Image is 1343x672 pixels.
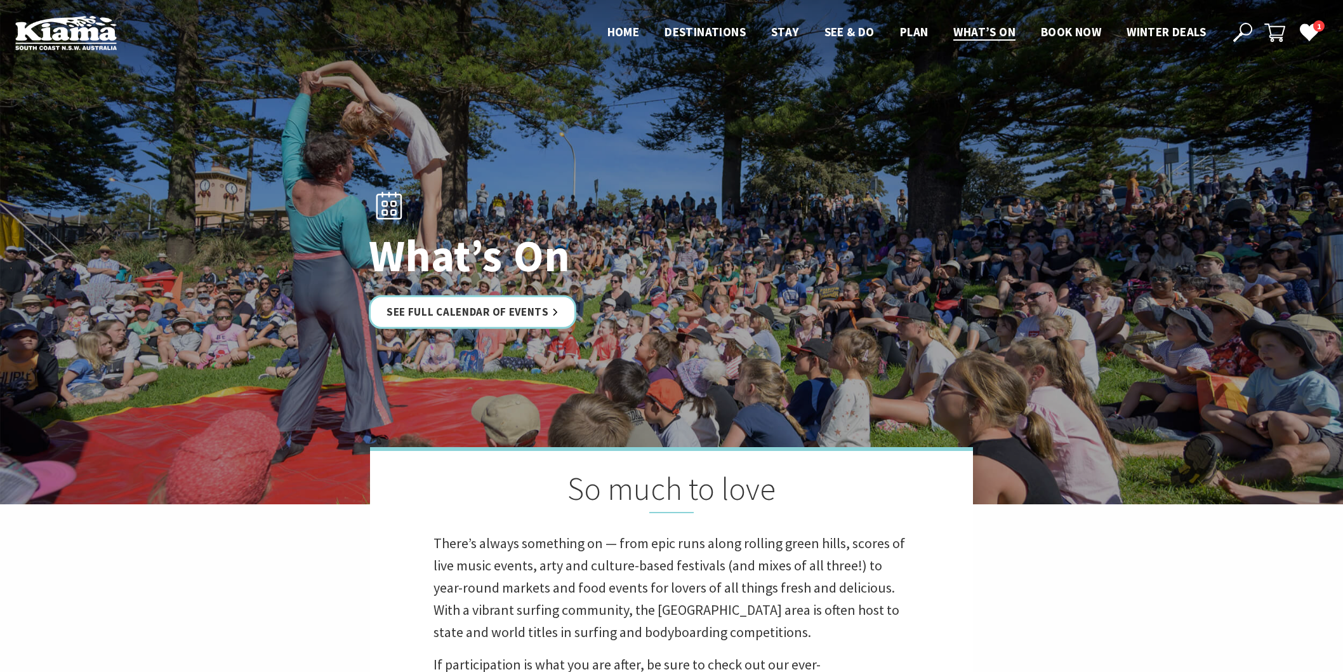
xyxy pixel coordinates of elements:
h2: So much to love [433,470,910,513]
h1: What’s On [369,231,727,280]
span: Winter Deals [1127,24,1206,39]
img: Kiama Logo [15,15,117,50]
span: Book now [1041,24,1101,39]
p: There’s always something on — from epic runs along rolling green hills, scores of live music even... [433,532,910,644]
span: Destinations [665,24,746,39]
a: See Full Calendar of Events [369,295,576,329]
span: Home [607,24,640,39]
span: Stay [771,24,799,39]
span: Plan [900,24,929,39]
a: 1 [1299,22,1318,41]
span: 1 [1313,20,1325,32]
nav: Main Menu [595,22,1219,43]
span: What’s On [953,24,1016,39]
span: See & Do [824,24,875,39]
